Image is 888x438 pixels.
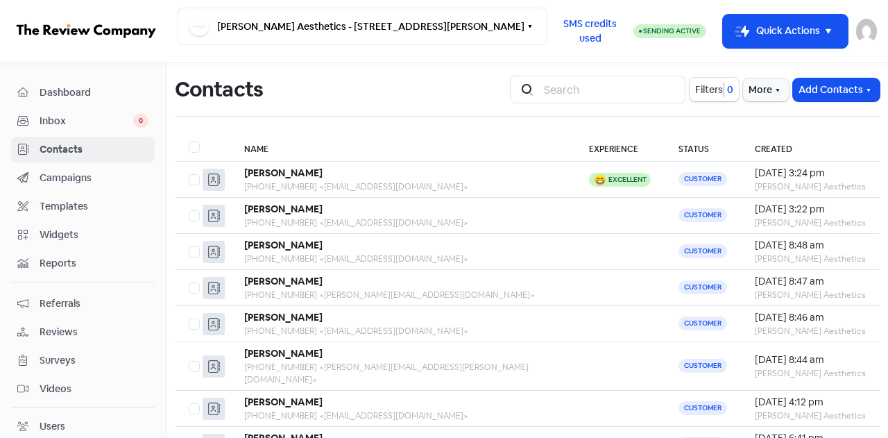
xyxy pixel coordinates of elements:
div: [PERSON_NAME] Aesthetics [755,367,866,380]
span: Contacts [40,142,148,157]
b: [PERSON_NAME] [244,275,323,287]
span: Dashboard [40,85,148,100]
b: [PERSON_NAME] [244,347,323,360]
b: [PERSON_NAME] [244,203,323,215]
a: Reports [11,251,155,276]
span: Inbox [40,114,133,128]
div: [DATE] 3:22 pm [755,202,866,217]
th: Status [665,133,741,162]
div: [PERSON_NAME] Aesthetics [755,289,866,301]
span: Customer [678,317,727,330]
span: Reviews [40,325,148,339]
div: [PERSON_NAME] Aesthetics [755,325,866,337]
span: Customer [678,172,727,186]
span: Sending Active [643,26,701,35]
a: Videos [11,376,155,402]
span: Customer [678,244,727,258]
span: Customer [678,280,727,294]
span: Customer [678,208,727,222]
button: Quick Actions [723,15,848,48]
a: Dashboard [11,80,155,106]
button: Filters0 [690,78,739,101]
th: Created [741,133,880,162]
span: Widgets [40,228,148,242]
div: [DATE] 8:47 am [755,274,866,289]
div: [PERSON_NAME] Aesthetics [755,253,866,265]
div: [PHONE_NUMBER] <[EMAIL_ADDRESS][DOMAIN_NAME]> [244,217,561,229]
a: Sending Active [633,23,706,40]
div: [DATE] 8:44 am [755,353,866,367]
div: [DATE] 4:12 pm [755,395,866,410]
div: [PERSON_NAME] Aesthetics [755,410,866,422]
b: [PERSON_NAME] [244,311,323,323]
b: [PERSON_NAME] [244,239,323,251]
th: Experience [575,133,665,162]
b: [PERSON_NAME] [244,167,323,179]
a: Surveys [11,348,155,373]
a: SMS credits used [547,23,633,37]
span: Referrals [40,296,148,311]
div: [DATE] 8:48 am [755,238,866,253]
a: Campaigns [11,165,155,191]
div: [PHONE_NUMBER] <[PERSON_NAME][EMAIL_ADDRESS][PERSON_NAME][DOMAIN_NAME]> [244,361,561,386]
span: Surveys [40,353,148,368]
span: 0 [133,114,148,128]
div: [DATE] 8:46 am [755,310,866,325]
span: Customer [678,401,727,415]
span: SMS credits used [559,17,622,46]
div: [PHONE_NUMBER] <[PERSON_NAME][EMAIL_ADDRESS][DOMAIN_NAME]> [244,289,561,301]
button: [PERSON_NAME] Aesthetics - [STREET_ADDRESS][PERSON_NAME] [178,8,547,45]
div: [DATE] 3:24 pm [755,166,866,180]
div: [PERSON_NAME] Aesthetics [755,180,866,193]
a: Referrals [11,291,155,317]
button: Add Contacts [793,78,880,101]
span: Filters [695,83,723,97]
span: 0 [724,83,733,97]
span: Templates [40,199,148,214]
input: Search [536,76,685,103]
a: Inbox 0 [11,108,155,134]
b: [PERSON_NAME] [244,396,323,408]
div: [PHONE_NUMBER] <[EMAIL_ADDRESS][DOMAIN_NAME]> [244,410,561,422]
span: Customer [678,359,727,373]
div: [PHONE_NUMBER] <[EMAIL_ADDRESS][DOMAIN_NAME]> [244,253,561,265]
span: Campaigns [40,171,148,185]
a: Widgets [11,222,155,248]
h1: Contacts [175,67,263,112]
div: Excellent [608,176,647,183]
div: [PHONE_NUMBER] <[EMAIL_ADDRESS][DOMAIN_NAME]> [244,325,561,337]
button: More [743,78,789,101]
span: Reports [40,256,148,271]
th: Name [230,133,575,162]
div: Users [40,419,65,434]
a: Templates [11,194,155,219]
div: [PERSON_NAME] Aesthetics [755,217,866,229]
a: Reviews [11,319,155,345]
div: [PHONE_NUMBER] <[EMAIL_ADDRESS][DOMAIN_NAME]> [244,180,561,193]
a: Contacts [11,137,155,162]
img: User [856,19,877,44]
span: Videos [40,382,148,396]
